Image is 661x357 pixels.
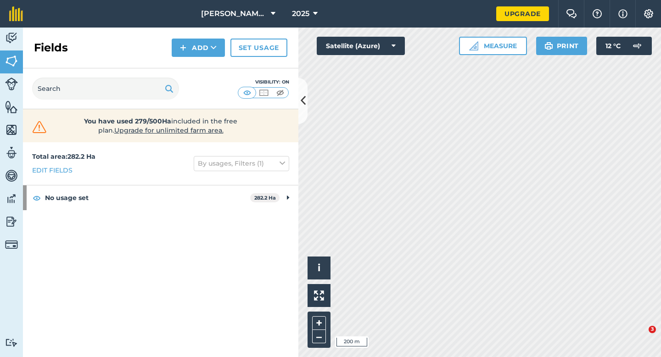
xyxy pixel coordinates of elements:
[630,326,652,348] iframe: Intercom live chat
[618,8,627,19] img: svg+xml;base64,PHN2ZyB4bWxucz0iaHR0cDovL3d3dy53My5vcmcvMjAwMC9zdmciIHdpZHRoPSIxNyIgaGVpZ2h0PSIxNy...
[165,83,174,94] img: svg+xml;base64,PHN2ZyB4bWxucz0iaHR0cDovL3d3dy53My5vcmcvMjAwMC9zdmciIHdpZHRoPSIxOSIgaGVpZ2h0PSIyNC...
[469,41,478,50] img: Ruler icon
[33,192,41,203] img: svg+xml;base64,PHN2ZyB4bWxucz0iaHR0cDovL3d3dy53My5vcmcvMjAwMC9zdmciIHdpZHRoPSIxOCIgaGVpZ2h0PSIyNC...
[5,338,18,347] img: svg+xml;base64,PD94bWwgdmVyc2lvbj0iMS4wIiBlbmNvZGluZz0idXRmLTgiPz4KPCEtLSBHZW5lcmF0b3I6IEFkb2JlIE...
[258,88,269,97] img: svg+xml;base64,PHN2ZyB4bWxucz0iaHR0cDovL3d3dy53My5vcmcvMjAwMC9zdmciIHdpZHRoPSI1MCIgaGVpZ2h0PSI0MC...
[649,326,656,333] span: 3
[596,37,652,55] button: 12 °C
[201,8,267,19] span: [PERSON_NAME] & Sons
[5,123,18,137] img: svg+xml;base64,PHN2ZyB4bWxucz0iaHR0cDovL3d3dy53My5vcmcvMjAwMC9zdmciIHdpZHRoPSI1NiIgaGVpZ2h0PSI2MC...
[5,54,18,68] img: svg+xml;base64,PHN2ZyB4bWxucz0iaHR0cDovL3d3dy53My5vcmcvMjAwMC9zdmciIHdpZHRoPSI1NiIgaGVpZ2h0PSI2MC...
[180,42,186,53] img: svg+xml;base64,PHN2ZyB4bWxucz0iaHR0cDovL3d3dy53My5vcmcvMjAwMC9zdmciIHdpZHRoPSIxNCIgaGVpZ2h0PSIyNC...
[34,40,68,55] h2: Fields
[5,238,18,251] img: svg+xml;base64,PD94bWwgdmVyc2lvbj0iMS4wIiBlbmNvZGluZz0idXRmLTgiPz4KPCEtLSBHZW5lcmF0b3I6IEFkb2JlIE...
[536,37,588,55] button: Print
[308,257,330,279] button: i
[23,185,298,210] div: No usage set282.2 Ha
[238,78,289,86] div: Visibility: On
[84,117,171,125] strong: You have used 279/500Ha
[318,262,320,273] span: i
[312,316,326,330] button: +
[312,330,326,343] button: –
[63,117,258,135] span: included in the free plan .
[194,156,289,171] button: By usages, Filters (1)
[241,88,253,97] img: svg+xml;base64,PHN2ZyB4bWxucz0iaHR0cDovL3d3dy53My5vcmcvMjAwMC9zdmciIHdpZHRoPSI1MCIgaGVpZ2h0PSI0MC...
[5,100,18,114] img: svg+xml;base64,PHN2ZyB4bWxucz0iaHR0cDovL3d3dy53My5vcmcvMjAwMC9zdmciIHdpZHRoPSI1NiIgaGVpZ2h0PSI2MC...
[32,165,73,175] a: Edit fields
[172,39,225,57] button: Add
[5,78,18,90] img: svg+xml;base64,PD94bWwgdmVyc2lvbj0iMS4wIiBlbmNvZGluZz0idXRmLTgiPz4KPCEtLSBHZW5lcmF0b3I6IEFkb2JlIE...
[5,169,18,183] img: svg+xml;base64,PD94bWwgdmVyc2lvbj0iMS4wIiBlbmNvZGluZz0idXRmLTgiPz4KPCEtLSBHZW5lcmF0b3I6IEFkb2JlIE...
[5,192,18,206] img: svg+xml;base64,PD94bWwgdmVyc2lvbj0iMS4wIiBlbmNvZGluZz0idXRmLTgiPz4KPCEtLSBHZW5lcmF0b3I6IEFkb2JlIE...
[30,117,291,135] a: You have used 279/500Haincluded in the free plan.Upgrade for unlimited farm area.
[5,146,18,160] img: svg+xml;base64,PD94bWwgdmVyc2lvbj0iMS4wIiBlbmNvZGluZz0idXRmLTgiPz4KPCEtLSBHZW5lcmF0b3I6IEFkb2JlIE...
[230,39,287,57] a: Set usage
[317,37,405,55] button: Satellite (Azure)
[605,37,621,55] span: 12 ° C
[45,185,250,210] strong: No usage set
[274,88,286,97] img: svg+xml;base64,PHN2ZyB4bWxucz0iaHR0cDovL3d3dy53My5vcmcvMjAwMC9zdmciIHdpZHRoPSI1MCIgaGVpZ2h0PSI0MC...
[566,9,577,18] img: Two speech bubbles overlapping with the left bubble in the forefront
[30,120,49,134] img: svg+xml;base64,PHN2ZyB4bWxucz0iaHR0cDovL3d3dy53My5vcmcvMjAwMC9zdmciIHdpZHRoPSIzMiIgaGVpZ2h0PSIzMC...
[459,37,527,55] button: Measure
[292,8,309,19] span: 2025
[5,31,18,45] img: svg+xml;base64,PD94bWwgdmVyc2lvbj0iMS4wIiBlbmNvZGluZz0idXRmLTgiPz4KPCEtLSBHZW5lcmF0b3I6IEFkb2JlIE...
[5,215,18,229] img: svg+xml;base64,PD94bWwgdmVyc2lvbj0iMS4wIiBlbmNvZGluZz0idXRmLTgiPz4KPCEtLSBHZW5lcmF0b3I6IEFkb2JlIE...
[592,9,603,18] img: A question mark icon
[314,290,324,301] img: Four arrows, one pointing top left, one top right, one bottom right and the last bottom left
[254,195,276,201] strong: 282.2 Ha
[32,152,95,161] strong: Total area : 282.2 Ha
[544,40,553,51] img: svg+xml;base64,PHN2ZyB4bWxucz0iaHR0cDovL3d3dy53My5vcmcvMjAwMC9zdmciIHdpZHRoPSIxOSIgaGVpZ2h0PSIyNC...
[114,126,224,134] span: Upgrade for unlimited farm area.
[496,6,549,21] a: Upgrade
[9,6,23,21] img: fieldmargin Logo
[32,78,179,100] input: Search
[628,37,646,55] img: svg+xml;base64,PD94bWwgdmVyc2lvbj0iMS4wIiBlbmNvZGluZz0idXRmLTgiPz4KPCEtLSBHZW5lcmF0b3I6IEFkb2JlIE...
[643,9,654,18] img: A cog icon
